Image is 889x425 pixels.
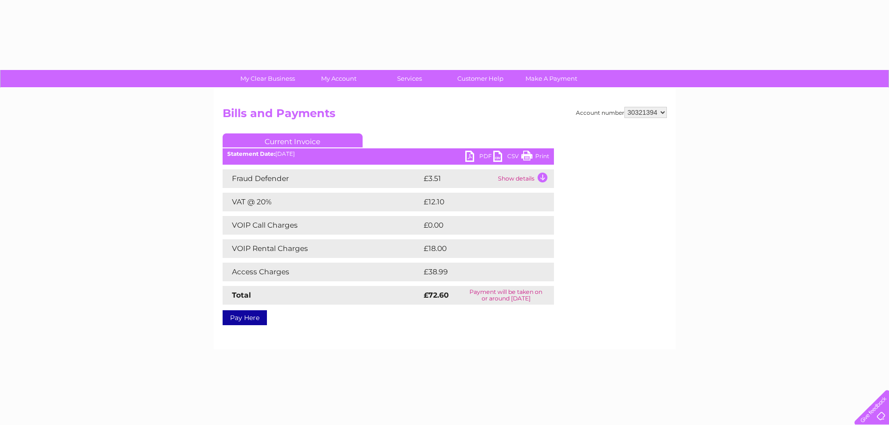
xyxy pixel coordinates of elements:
[371,70,448,87] a: Services
[300,70,377,87] a: My Account
[496,169,554,188] td: Show details
[576,107,667,118] div: Account number
[223,239,421,258] td: VOIP Rental Charges
[223,216,421,235] td: VOIP Call Charges
[442,70,519,87] a: Customer Help
[421,216,532,235] td: £0.00
[223,263,421,281] td: Access Charges
[465,151,493,164] a: PDF
[223,107,667,125] h2: Bills and Payments
[223,133,363,147] a: Current Invoice
[227,150,275,157] b: Statement Date:
[223,169,421,188] td: Fraud Defender
[421,169,496,188] td: £3.51
[421,263,536,281] td: £38.99
[458,286,554,305] td: Payment will be taken on or around [DATE]
[223,151,554,157] div: [DATE]
[513,70,590,87] a: Make A Payment
[493,151,521,164] a: CSV
[424,291,449,300] strong: £72.60
[232,291,251,300] strong: Total
[421,193,533,211] td: £12.10
[521,151,549,164] a: Print
[421,239,535,258] td: £18.00
[223,193,421,211] td: VAT @ 20%
[223,310,267,325] a: Pay Here
[229,70,306,87] a: My Clear Business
